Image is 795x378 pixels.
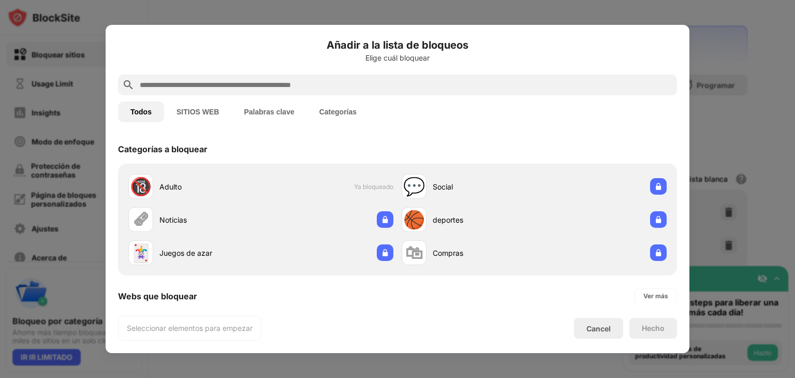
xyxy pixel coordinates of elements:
[164,101,231,122] button: SITIOS WEB
[231,101,306,122] button: Palabras clave
[403,209,425,230] div: 🏀
[159,248,261,258] div: Juegos de azar
[159,181,261,192] div: Adulto
[130,176,152,197] div: 🔞
[127,323,253,333] div: Seleccionar elementos para empezar
[433,248,534,258] div: Compras
[642,324,665,332] div: Hecho
[643,291,668,301] div: Ver más
[130,242,152,264] div: 🃏
[405,242,423,264] div: 🛍
[403,176,425,197] div: 💬
[132,209,150,230] div: 🗞
[118,101,164,122] button: Todos
[586,324,611,333] div: Cancel
[307,101,369,122] button: Categorías
[433,181,534,192] div: Social
[159,214,261,225] div: Noticias
[118,54,677,62] div: Elige cuál bloquear
[118,291,197,301] div: Webs que bloquear
[354,183,393,191] span: Ya bloqueado
[122,79,135,91] img: search.svg
[118,37,677,53] h6: Añadir a la lista de bloqueos
[118,144,208,154] div: Categorías a bloquear
[433,214,534,225] div: deportes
